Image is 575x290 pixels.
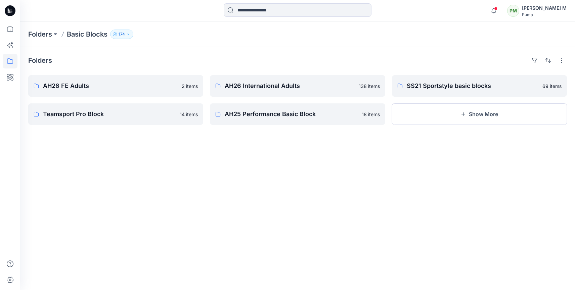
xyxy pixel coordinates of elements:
[110,30,133,39] button: 174
[210,75,385,97] a: AH26 International Adults138 items
[43,109,176,119] p: Teamsport Pro Block
[362,111,380,118] p: 18 items
[407,81,538,91] p: SS21 Sportstyle basic blocks
[28,30,52,39] a: Folders
[542,83,562,90] p: 69 items
[392,103,567,125] button: Show More
[522,12,567,17] div: Puma
[522,4,567,12] div: [PERSON_NAME] M
[359,83,380,90] p: 138 items
[225,81,354,91] p: AH26 International Adults
[119,31,125,38] p: 174
[28,56,52,64] h4: Folders
[67,30,107,39] p: Basic Blocks
[43,81,178,91] p: AH26 FE Adults
[182,83,198,90] p: 2 items
[507,5,519,17] div: PM
[180,111,198,118] p: 14 items
[28,75,203,97] a: AH26 FE Adults2 items
[392,75,567,97] a: SS21 Sportstyle basic blocks69 items
[225,109,357,119] p: AH25 Performance Basic Block
[210,103,385,125] a: AH25 Performance Basic Block18 items
[28,103,203,125] a: Teamsport Pro Block14 items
